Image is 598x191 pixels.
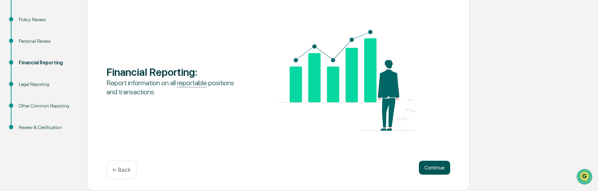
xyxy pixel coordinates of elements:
p: ← Back [112,167,130,173]
a: 🖐️Preclearance [4,86,48,98]
div: Financial Reporting : [106,66,244,78]
div: We're available if you need us! [24,61,88,66]
button: Start new chat [118,56,127,64]
span: Pylon [69,119,84,124]
a: Powered byPylon [49,118,84,124]
p: How can we help? [7,15,127,26]
button: Continue [419,161,450,175]
div: Legal Reporting [19,81,76,88]
div: Review & Certification [19,124,76,131]
iframe: Open customer support [576,168,595,187]
div: Personal Review [19,38,76,45]
div: 🖐️ [7,89,13,95]
img: Financial Reporting [278,30,416,131]
span: Attestations [57,88,86,95]
span: Data Lookup [14,102,44,109]
img: 1746055101610-c473b297-6a78-478c-a979-82029cc54cd1 [7,54,19,66]
a: 🔎Data Lookup [4,99,47,111]
div: Start new chat [24,54,114,61]
a: 🗄️Attestations [48,86,89,98]
div: 🗄️ [50,89,56,95]
div: Other Common Reporting [19,102,76,110]
span: Preclearance [14,88,45,95]
div: Financial Reporting [19,59,76,66]
div: 🔎 [7,102,13,108]
div: Policy Review [19,16,76,23]
u: reportable [177,79,207,87]
div: Report information on all positions and transactions. [106,78,244,96]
